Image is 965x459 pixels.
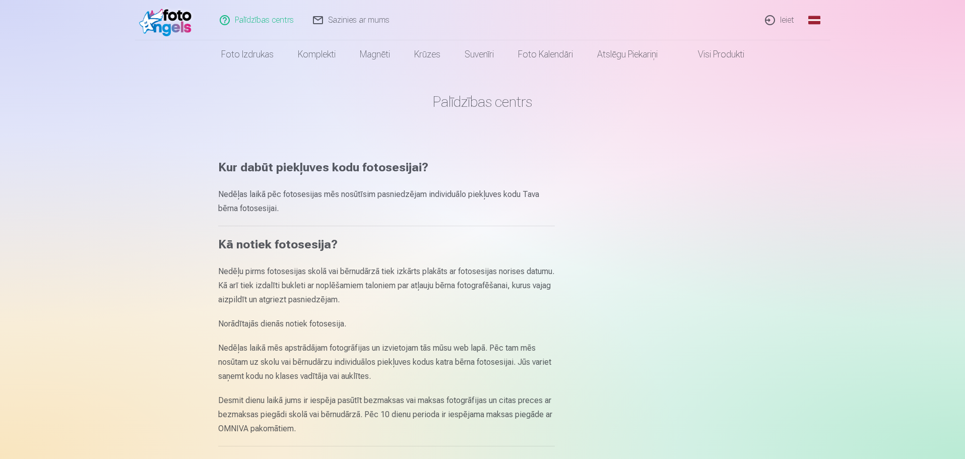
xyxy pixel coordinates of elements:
[209,40,286,69] a: Foto izdrukas
[402,40,453,69] a: Krūzes
[218,265,555,307] p: Nedēļu pirms fotosesijas skolā vai bērnudārzā tiek izkārts plakāts ar fotosesijas norises datumu....
[585,40,670,69] a: Atslēgu piekariņi
[506,40,585,69] a: Foto kalendāri
[453,40,506,69] a: Suvenīri
[218,341,555,383] p: Nedēļas laikā mēs apstrādājam fotogrāfijas un izvietojam tās mūsu web lapā. Pēc tam mēs nosūtam u...
[286,40,348,69] a: Komplekti
[218,187,555,216] p: Nedēļas laikā pēc fotosesijas mēs nosūtīsim pasniedzējam individuālo piekļuves kodu Tava bērna fo...
[218,93,747,111] h1: Palīdzības centrs
[348,40,402,69] a: Magnēti
[218,317,555,331] p: Norādītajās dienās notiek fotosesija.
[218,394,555,436] p: Desmit dienu laikā jums ir iespēja pasūtīt bezmaksas vai maksas fotogrāfijas un citas preces ar b...
[670,40,756,69] a: Visi produkti
[139,4,197,36] img: /fa1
